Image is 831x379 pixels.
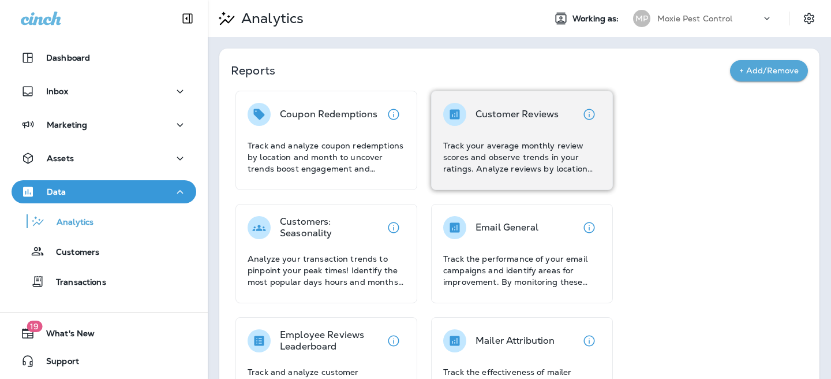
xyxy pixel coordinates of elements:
p: Customers [44,247,99,258]
p: Employee Reviews Leaderboard [280,329,382,352]
p: Analyze your transaction trends to pinpoint your peak times! Identify the most popular days hours... [248,253,405,288]
button: View details [578,216,601,239]
button: Dashboard [12,46,196,69]
span: What's New [35,329,95,343]
button: View details [578,103,601,126]
button: View details [578,329,601,352]
p: Moxie Pest Control [657,14,733,23]
p: Analytics [237,10,304,27]
button: Analytics [12,209,196,233]
button: Inbox [12,80,196,103]
button: Marketing [12,113,196,136]
p: Reports [231,62,730,79]
button: + Add/Remove [730,60,808,81]
button: View details [382,216,405,239]
button: Collapse Sidebar [171,7,204,30]
p: Analytics [45,217,93,228]
button: Transactions [12,269,196,293]
span: Support [35,356,79,370]
p: Dashboard [46,53,90,62]
p: Customers: Seasonality [280,216,382,239]
button: View details [382,103,405,126]
button: Customers [12,239,196,263]
span: 19 [27,321,42,332]
p: Customer Reviews [476,109,559,120]
p: Track your average monthly review scores and observe trends in your ratings. Analyze reviews by l... [443,140,601,174]
span: Working as: [572,14,622,24]
p: Inbox [46,87,68,96]
p: Data [47,187,66,196]
p: Email General [476,222,538,233]
button: Data [12,180,196,203]
p: Mailer Attribution [476,335,555,347]
button: Settings [799,8,819,29]
p: Track and analyze coupon redemptions by location and month to uncover trends boost engagement and... [248,140,405,174]
button: View details [382,329,405,352]
p: Transactions [44,277,106,288]
p: Marketing [47,120,87,129]
button: Assets [12,147,196,170]
button: 19What's New [12,322,196,345]
button: Support [12,350,196,373]
p: Track the performance of your email campaigns and identify areas for improvement. By monitoring t... [443,253,601,288]
div: MP [633,10,650,27]
p: Coupon Redemptions [280,109,378,120]
p: Assets [47,154,74,163]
